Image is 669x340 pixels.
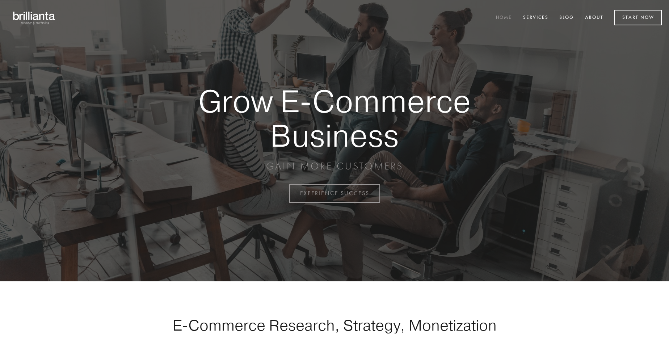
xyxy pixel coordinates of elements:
p: GAIN MORE CUSTOMERS [173,160,496,173]
a: EXPERIENCE SUCCESS [289,184,380,203]
h1: E-Commerce Research, Strategy, Monetization [150,316,519,334]
a: Blog [555,12,578,24]
img: brillianta - research, strategy, marketing [7,7,62,28]
strong: Grow E-Commerce Business [173,84,496,152]
a: Services [518,12,553,24]
a: About [580,12,608,24]
a: Start Now [614,10,662,25]
a: Home [491,12,517,24]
